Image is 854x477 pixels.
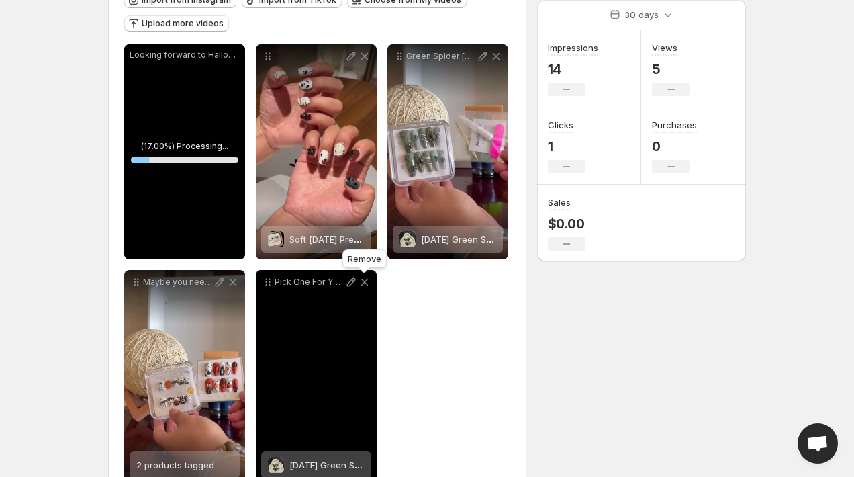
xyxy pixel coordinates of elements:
div: Open chat [798,423,838,464]
p: 14 [548,61,598,77]
span: [DATE] Green Spider Web Press-On Nail [289,460,458,470]
button: Upload more videos [124,15,229,32]
p: Looking forward to Halloweenhalloweennail halloweennails pressonnails nailart [130,50,240,60]
h3: Views [652,41,677,54]
span: Soft [DATE] Press-On Nail | Pumpkin & Ghost Cute Nail Set [289,234,535,245]
p: 1 [548,138,585,155]
span: 2 products tagged [136,460,214,470]
p: Green Spider [DATE] Nail [406,51,476,62]
span: Upload more videos [142,18,224,29]
img: Halloween Green Spider Web Press-On Nail [399,231,416,247]
img: Soft Halloween Press-On Nail | Pumpkin & Ghost Cute Nail Set [268,231,284,247]
p: 30 days [624,8,659,21]
p: 5 [652,61,690,77]
span: [DATE] Green Spider Web Press-On Nail [421,234,589,245]
p: Pick One For Your [DATE] halloweennailhalloweennail2025 halloweennails halloweennailinspo [275,277,344,288]
img: Halloween Green Spider Web Press-On Nail [268,457,284,473]
h3: Clicks [548,118,573,132]
h3: Impressions [548,41,598,54]
div: Green Spider [DATE] NailHalloween Green Spider Web Press-On Nail[DATE] Green Spider Web Press-On ... [387,44,508,259]
p: Maybe you need a halloweennailhalloweennail2025 halloweennail halloweennails [143,277,213,288]
p: $0.00 [548,216,585,232]
h3: Sales [548,196,571,209]
div: Soft Halloween Press-On Nail | Pumpkin & Ghost Cute Nail SetSoft [DATE] Press-On Nail | Pumpkin &... [256,44,377,259]
p: 0 [652,138,697,155]
h3: Purchases [652,118,697,132]
div: Looking forward to Halloweenhalloweennail halloweennails pressonnails nailart(17.00%) Processing.... [124,44,245,259]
